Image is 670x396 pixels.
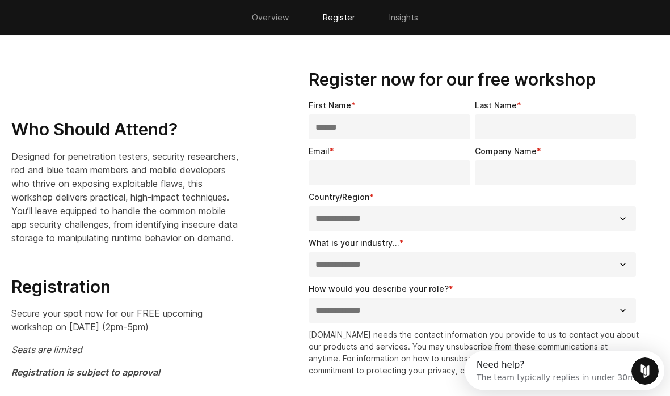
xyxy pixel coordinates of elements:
span: Country/Region [309,192,369,202]
h3: Registration [11,276,241,298]
span: First Name [309,100,351,110]
h3: Register now for our free workshop [309,69,640,91]
span: Company Name [475,146,537,156]
span: How would you describe your role? [309,284,449,293]
div: Open Intercom Messenger [5,5,204,36]
em: Registration is subject to approval [11,367,160,378]
iframe: Intercom live chat [631,357,659,385]
span: What is your industry... [309,238,399,248]
p: Secure your spot now for our FREE upcoming workshop on [DATE] (2pm-5pm) [11,306,241,334]
p: [DOMAIN_NAME] needs the contact information you provide to us to contact you about our products a... [309,329,640,376]
span: Last Name [475,100,517,110]
div: Need help? [12,10,171,19]
div: The team typically replies in under 30m [12,19,171,31]
p: Designed for penetration testers, security researchers, red and blue team members and mobile deve... [11,150,241,245]
em: Seats are limited [11,344,82,355]
h3: Who Should Attend? [11,119,241,140]
iframe: Intercom live chat discovery launcher [465,351,664,390]
span: Email [309,146,330,156]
